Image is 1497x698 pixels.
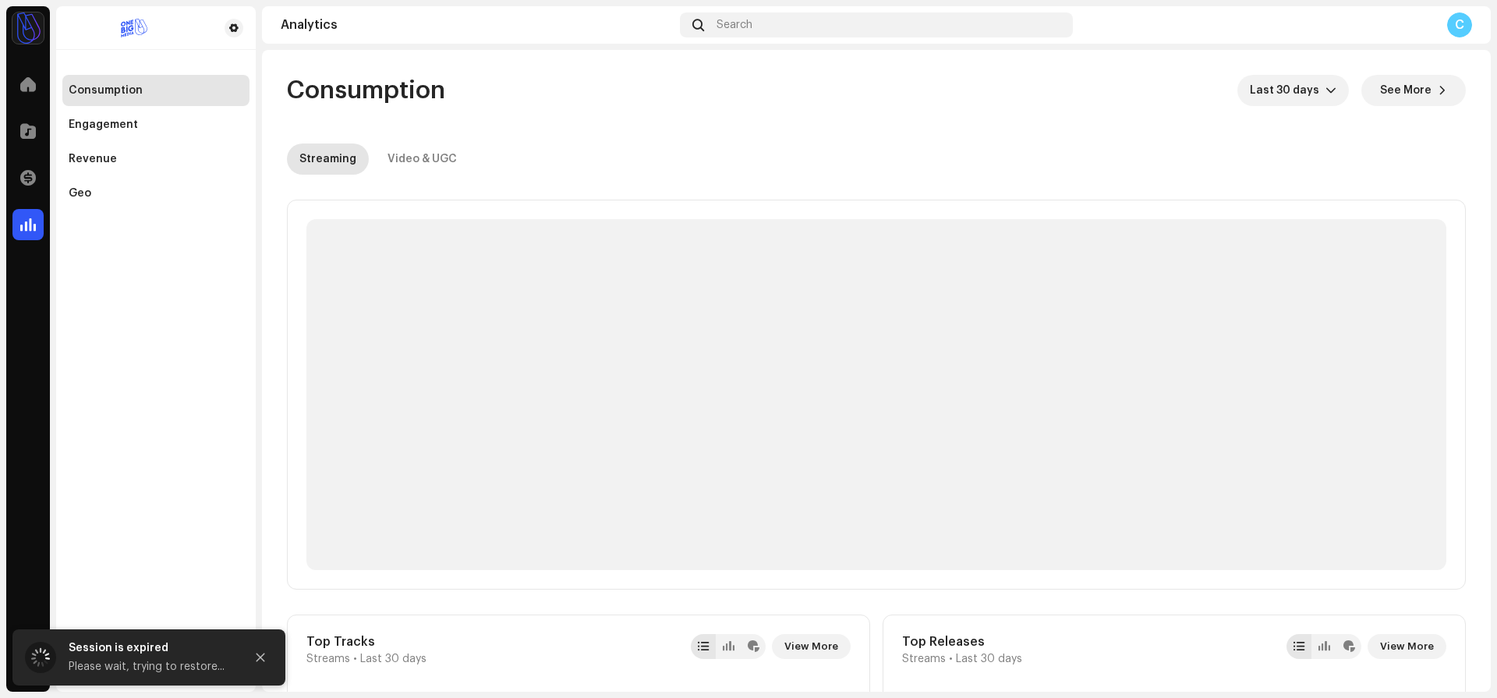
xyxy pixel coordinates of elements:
div: C [1447,12,1472,37]
span: Last 30 days [956,653,1022,665]
re-m-nav-item: Consumption [62,75,249,106]
re-m-nav-item: Revenue [62,143,249,175]
span: • [949,653,953,665]
span: Last 30 days [1250,75,1325,106]
button: See More [1361,75,1466,106]
span: Last 30 days [360,653,426,665]
div: Top Releases [902,634,1022,650]
div: Streaming [299,143,356,175]
div: dropdown trigger [1325,75,1336,106]
img: 6d09b4a0-1ddf-486b-aa8f-9c4fc35cc95c [69,19,200,37]
span: View More [1380,631,1434,662]
div: Geo [69,187,91,200]
div: Video & UGC [388,143,457,175]
div: Consumption [69,84,143,97]
img: e5bc8556-b407-468f-b79f-f97bf8540664 [12,12,44,44]
span: Streams [902,653,946,665]
button: View More [1368,634,1446,659]
span: • [353,653,357,665]
re-m-nav-item: Geo [62,178,249,209]
div: Analytics [281,19,674,31]
div: Engagement [69,119,138,131]
div: Session is expired [69,639,232,657]
span: Streams [306,653,350,665]
span: Consumption [287,75,445,106]
button: Close [245,642,276,673]
re-m-nav-item: Engagement [62,109,249,140]
div: Please wait, trying to restore... [69,657,232,676]
div: Top Tracks [306,634,426,650]
span: View More [784,631,838,662]
button: View More [772,634,851,659]
span: See More [1380,75,1432,106]
div: Revenue [69,153,117,165]
span: Search [717,19,752,31]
